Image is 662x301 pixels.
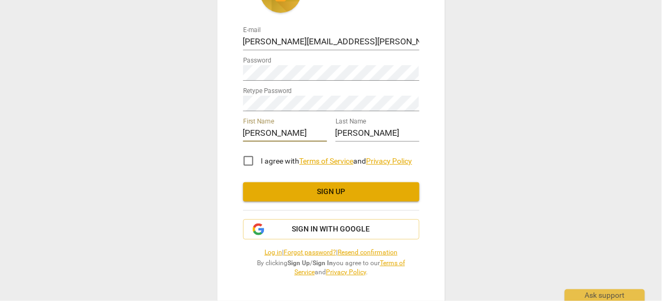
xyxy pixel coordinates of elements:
span: Sign in with Google [292,224,370,235]
label: Retype Password [243,88,292,95]
span: Sign up [252,187,411,197]
a: Log in [264,249,282,256]
a: Resend confirmation [338,249,398,256]
label: First Name [243,119,274,125]
a: Terms of Service [300,157,354,165]
a: Privacy Policy [367,157,412,165]
span: | | [243,248,419,257]
a: Forgot password? [284,249,336,256]
label: Password [243,58,271,64]
button: Sign up [243,182,419,202]
span: By clicking / you agree to our and . [243,259,419,276]
div: Ask support [565,289,645,301]
button: Sign in with Google [243,219,419,240]
label: E-mail [243,27,261,34]
a: Terms of Service [294,259,405,276]
label: Last Name [336,119,367,125]
a: Privacy Policy [326,268,366,276]
b: Sign In [313,259,333,267]
span: I agree with and [261,157,412,165]
b: Sign Up [287,259,310,267]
